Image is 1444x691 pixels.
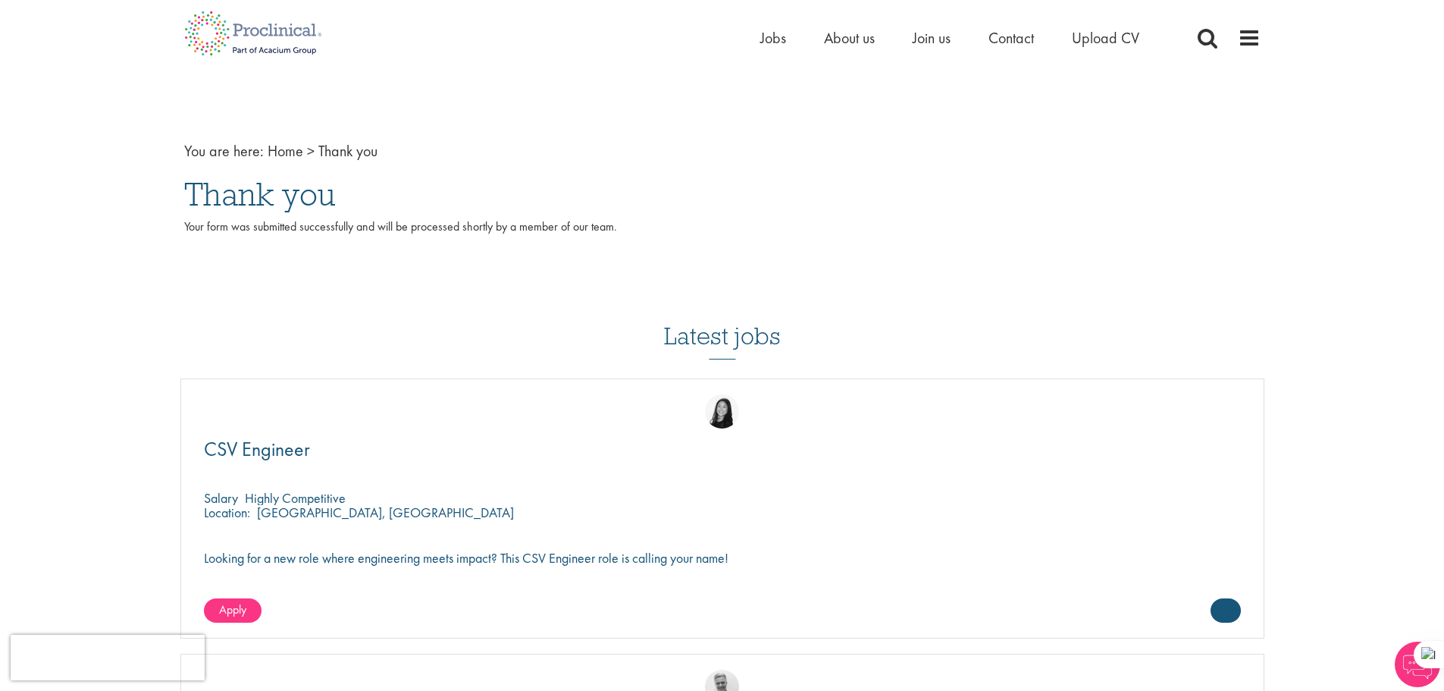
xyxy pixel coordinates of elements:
[184,218,1261,253] p: Your form was submitted successfully and will be processed shortly by a member of our team.
[219,601,246,617] span: Apply
[204,489,238,507] span: Salary
[204,436,310,462] span: CSV Engineer
[268,141,303,161] a: breadcrumb link
[184,141,264,161] span: You are here:
[760,28,786,48] a: Jobs
[204,551,1241,565] p: Looking for a new role where engineering meets impact? This CSV Engineer role is calling your name!
[988,28,1034,48] a: Contact
[664,285,781,360] h3: Latest jobs
[913,28,951,48] a: Join us
[184,174,336,215] span: Thank you
[705,394,739,429] img: Numhom Sudsok
[307,141,315,161] span: >
[204,440,1241,459] a: CSV Engineer
[1395,642,1440,687] img: Chatbot
[11,635,205,680] iframe: reCAPTCHA
[1072,28,1139,48] a: Upload CV
[204,504,250,521] span: Location:
[257,504,514,521] p: [GEOGRAPHIC_DATA], [GEOGRAPHIC_DATA]
[318,141,377,161] span: Thank you
[204,598,262,623] a: Apply
[824,28,875,48] a: About us
[245,489,346,507] p: Highly Competitive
